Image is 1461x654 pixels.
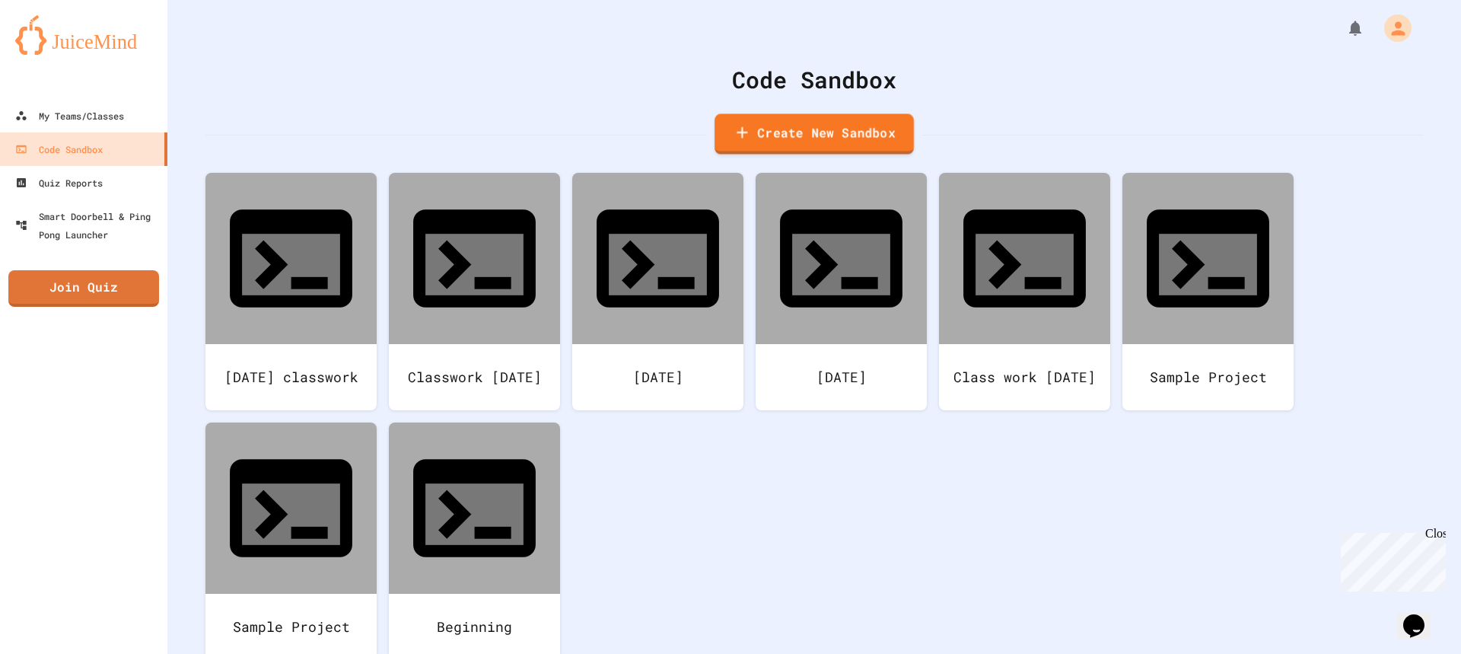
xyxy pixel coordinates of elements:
[15,207,161,244] div: Smart Doorbell & Ping Pong Launcher
[1368,11,1415,46] div: My Account
[389,344,560,410] div: Classwork [DATE]
[939,344,1110,410] div: Class work [DATE]
[15,107,124,125] div: My Teams/Classes
[15,15,152,55] img: logo-orange.svg
[572,173,743,410] a: [DATE]
[1397,593,1446,639] iframe: chat widget
[205,173,377,410] a: [DATE] classwork
[6,6,105,97] div: Chat with us now!Close
[1335,527,1446,592] iframe: chat widget
[939,173,1110,410] a: Class work [DATE]
[1122,344,1294,410] div: Sample Project
[756,173,927,410] a: [DATE]
[15,140,103,158] div: Code Sandbox
[1318,15,1368,41] div: My Notifications
[205,62,1423,97] div: Code Sandbox
[715,114,914,155] a: Create New Sandbox
[1122,173,1294,410] a: Sample Project
[389,173,560,410] a: Classwork [DATE]
[756,344,927,410] div: [DATE]
[15,174,103,192] div: Quiz Reports
[8,270,159,307] a: Join Quiz
[205,344,377,410] div: [DATE] classwork
[572,344,743,410] div: [DATE]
